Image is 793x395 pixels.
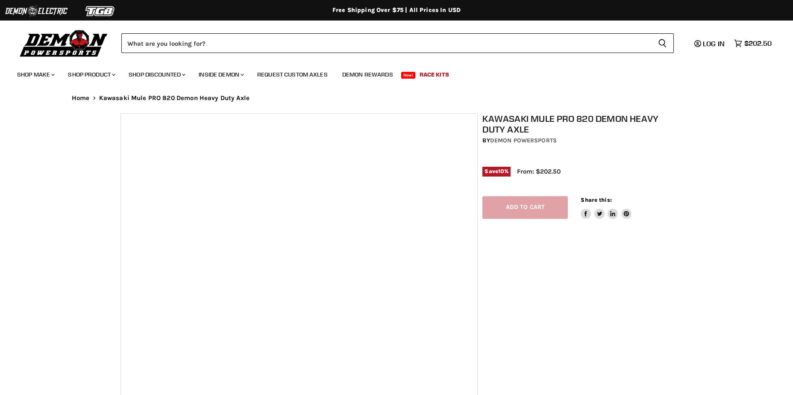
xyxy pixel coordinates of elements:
[401,72,416,79] span: New!
[703,39,725,48] span: Log in
[651,33,674,53] button: Search
[121,33,674,53] form: Product
[490,137,557,144] a: Demon Powersports
[4,3,68,19] img: Demon Electric Logo 2
[122,66,191,83] a: Shop Discounted
[482,113,677,135] h1: Kawasaki Mule PRO 820 Demon Heavy Duty Axle
[192,66,249,83] a: Inside Demon
[121,33,651,53] input: Search
[11,62,770,83] ul: Main menu
[62,66,120,83] a: Shop Product
[11,66,60,83] a: Shop Make
[336,66,399,83] a: Demon Rewards
[68,3,132,19] img: TGB Logo 2
[55,94,738,102] nav: Breadcrumbs
[498,168,504,174] span: 10
[482,136,677,145] div: by
[690,40,730,47] a: Log in
[251,66,334,83] a: Request Custom Axles
[744,39,772,47] span: $202.50
[72,94,90,102] a: Home
[581,196,631,219] aside: Share this:
[482,167,511,176] span: Save %
[581,197,611,203] span: Share this:
[99,94,250,102] span: Kawasaki Mule PRO 820 Demon Heavy Duty Axle
[413,66,455,83] a: Race Kits
[55,6,738,14] div: Free Shipping Over $75 | All Prices In USD
[730,37,776,50] a: $202.50
[17,28,111,58] img: Demon Powersports
[517,168,561,175] span: From: $202.50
